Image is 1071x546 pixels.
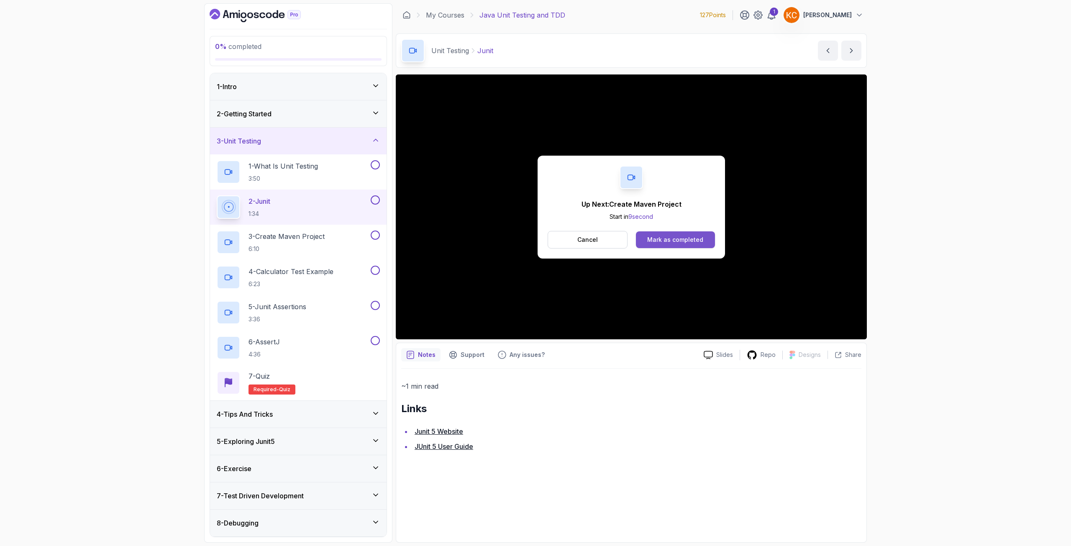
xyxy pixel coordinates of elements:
[249,196,270,206] p: 2 - Junit
[210,482,387,509] button: 7-Test Driven Development
[254,386,279,393] span: Required-
[217,371,380,395] button: 7-QuizRequired-quiz
[249,231,325,241] p: 3 - Create Maven Project
[217,109,272,119] h3: 2 - Getting Started
[402,11,411,19] a: Dashboard
[493,348,550,361] button: Feedback button
[249,302,306,312] p: 5 - Junit Assertions
[249,350,280,359] p: 4:36
[628,213,653,220] span: 9 second
[770,8,778,16] div: 1
[210,455,387,482] button: 6-Exercise
[210,73,387,100] button: 1-Intro
[636,231,715,248] button: Mark as completed
[217,436,275,446] h3: 5 - Exploring Junit5
[548,231,628,249] button: Cancel
[431,46,469,56] p: Unit Testing
[510,351,545,359] p: Any issues?
[401,402,861,415] h2: Links
[210,9,320,22] a: Dashboard
[210,100,387,127] button: 2-Getting Started
[249,245,325,253] p: 6:10
[784,7,799,23] img: user profile image
[217,491,304,501] h3: 7 - Test Driven Development
[716,351,733,359] p: Slides
[803,11,852,19] p: [PERSON_NAME]
[217,82,237,92] h3: 1 - Intro
[217,409,273,419] h3: 4 - Tips And Tricks
[461,351,484,359] p: Support
[818,41,838,61] button: previous content
[249,267,333,277] p: 4 - Calculator Test Example
[210,510,387,536] button: 8-Debugging
[697,351,740,359] a: Slides
[217,160,380,184] button: 1-What Is Unit Testing3:50
[444,348,489,361] button: Support button
[740,350,782,360] a: Repo
[582,213,682,221] p: Start in
[215,42,227,51] span: 0 %
[700,11,726,19] p: 127 Points
[249,210,270,218] p: 1:34
[210,401,387,428] button: 4-Tips And Tricks
[799,351,821,359] p: Designs
[249,161,318,171] p: 1 - What Is Unit Testing
[217,464,251,474] h3: 6 - Exercise
[249,371,270,381] p: 7 - Quiz
[647,236,703,244] div: Mark as completed
[841,41,861,61] button: next content
[577,236,598,244] p: Cancel
[249,315,306,323] p: 3:36
[215,42,261,51] span: completed
[761,351,776,359] p: Repo
[426,10,464,20] a: My Courses
[249,280,333,288] p: 6:23
[249,337,280,347] p: 6 - AssertJ
[210,128,387,154] button: 3-Unit Testing
[217,518,259,528] h3: 8 - Debugging
[217,136,261,146] h3: 3 - Unit Testing
[217,336,380,359] button: 6-AssertJ4:36
[217,301,380,324] button: 5-Junit Assertions3:36
[279,386,290,393] span: quiz
[582,199,682,209] p: Up Next: Create Maven Project
[418,351,436,359] p: Notes
[217,231,380,254] button: 3-Create Maven Project6:10
[766,10,776,20] a: 1
[401,348,441,361] button: notes button
[415,427,463,436] a: Junit 5 Website
[210,428,387,455] button: 5-Exploring Junit5
[401,380,861,392] p: ~1 min read
[845,351,861,359] p: Share
[479,10,565,20] p: Java Unit Testing and TDD
[783,7,863,23] button: user profile image[PERSON_NAME]
[217,195,380,219] button: 2-Junit1:34
[249,174,318,183] p: 3:50
[477,46,493,56] p: Junit
[415,442,473,451] a: JUnit 5 User Guide
[396,74,867,339] iframe: 2 - JUnit
[217,266,380,289] button: 4-Calculator Test Example6:23
[828,351,861,359] button: Share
